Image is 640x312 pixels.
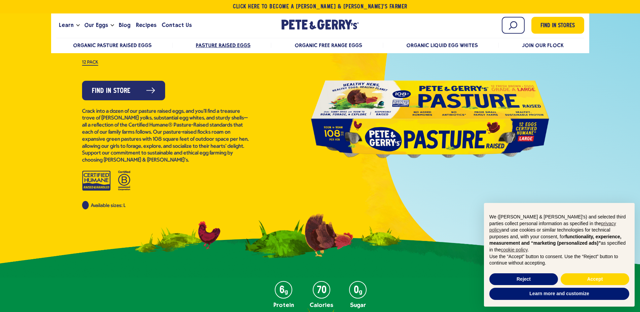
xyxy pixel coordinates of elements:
[76,24,80,27] button: Open the dropdown menu for Learn
[561,273,629,285] button: Accept
[279,287,285,293] strong: 6
[82,60,98,66] label: 12 Pack
[73,42,152,48] a: Organic Pasture Raised Eggs
[92,86,130,96] span: Find in Store
[489,214,629,253] p: We ([PERSON_NAME] & [PERSON_NAME]'s) and selected third parties collect personal information as s...
[310,302,333,308] p: Calories
[317,287,327,293] strong: 70
[273,302,294,308] p: Protein
[479,198,640,312] div: Notice
[56,38,584,52] nav: desktop product menu
[82,108,250,164] p: Crack into a dozen of our pasture raised eggs, and you’ll find a treasure trove of [PERSON_NAME] ...
[501,247,527,252] a: cookie policy
[136,21,156,29] span: Recipes
[522,42,564,48] a: Join Our Flock
[133,16,159,34] a: Recipes
[285,288,288,294] em: g
[111,24,114,27] button: Open the dropdown menu for Our Eggs
[531,17,584,34] a: Find in Stores
[359,288,362,294] em: g
[162,21,192,29] span: Contact Us
[59,21,74,29] span: Learn
[540,22,575,31] span: Find in Stores
[354,287,359,293] strong: 0
[489,273,558,285] button: Reject
[502,17,525,34] input: Search
[295,42,362,48] a: Organic Free Range Eggs
[406,42,478,48] a: Organic Liquid Egg Whites
[489,253,629,267] p: Use the “Accept” button to consent. Use the “Reject” button to continue without accepting.
[159,16,194,34] a: Contact Us
[82,81,165,100] a: Find in Store
[119,21,130,29] span: Blog
[84,21,108,29] span: Our Eggs
[91,203,125,208] span: Available sizes: L
[56,16,76,34] a: Learn
[489,288,629,300] button: Learn more and customize
[196,42,250,48] a: Pasture Raised Eggs
[116,16,133,34] a: Blog
[82,16,111,34] a: Our Eggs
[349,302,367,308] p: Sugar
